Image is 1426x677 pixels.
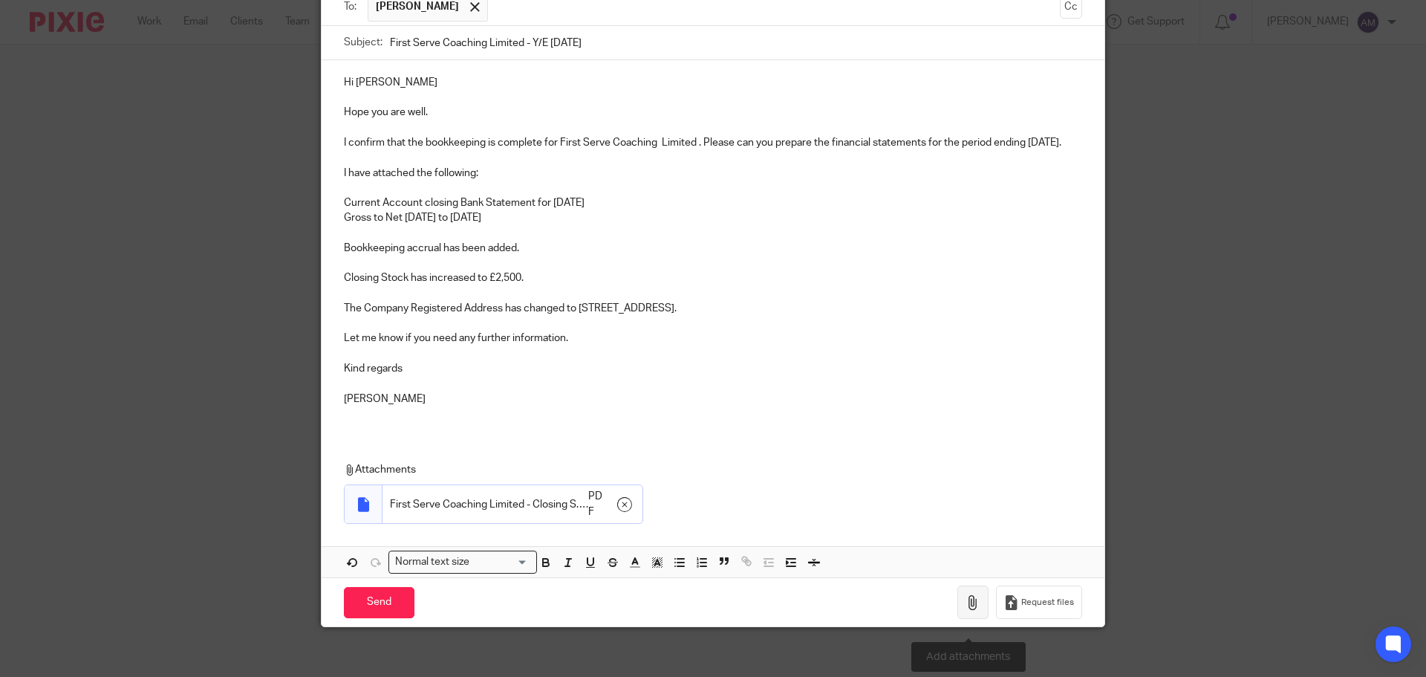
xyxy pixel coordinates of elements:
p: Hope you are well. [344,105,1082,120]
span: First Serve Coaching Limited - Closing Statement [DATE] [390,497,586,512]
p: I confirm that the bookkeeping is complete for First Serve Coaching Limited . Please can you prep... [344,135,1082,150]
div: . [382,485,642,523]
button: Request files [996,586,1082,619]
label: Subject: [344,35,382,50]
div: Search for option [388,551,537,574]
span: Request files [1021,597,1074,609]
p: Current Account closing Bank Statement for [DATE] [344,195,1082,210]
span: Normal text size [392,554,473,570]
p: The Company Registered Address has changed to [STREET_ADDRESS]. [344,301,1082,316]
p: Closing Stock has increased to £2,500. [344,271,1082,285]
p: I have attached the following: [344,166,1082,181]
p: [PERSON_NAME] [344,392,1082,406]
span: PDF [588,489,606,519]
p: Bookkeeping accrual has been added. [344,241,1082,256]
p: Attachments [344,462,1061,477]
input: Search for option [475,554,528,570]
input: Send [344,587,414,619]
p: Hi [PERSON_NAME] [344,75,1082,90]
p: Gross to Net [DATE] to [DATE] [344,210,1082,225]
p: Kind regards [344,361,1082,376]
p: Let me know if you need any further information. [344,331,1082,346]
